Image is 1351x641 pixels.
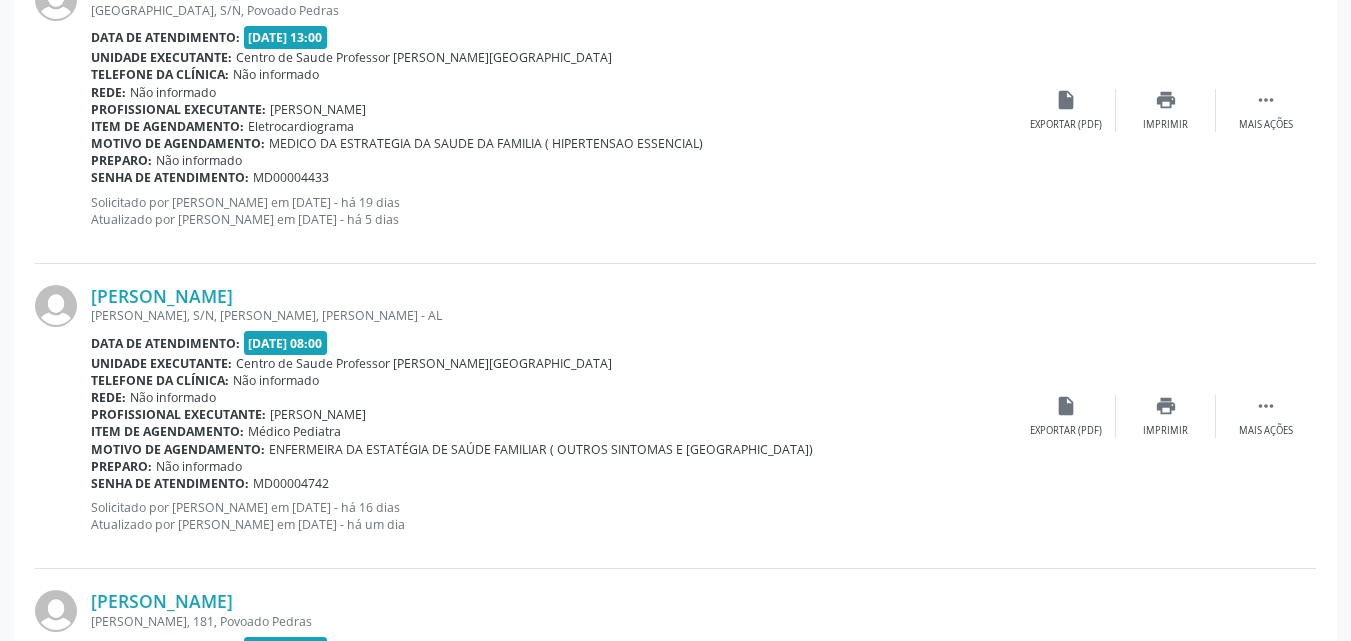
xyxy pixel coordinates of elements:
div: Imprimir [1143,118,1188,132]
i: insert_drive_file [1055,89,1077,111]
b: Data de atendimento: [91,29,240,46]
span: [PERSON_NAME] [270,406,366,423]
b: Profissional executante: [91,101,266,118]
b: Preparo: [91,152,152,169]
p: Solicitado por [PERSON_NAME] em [DATE] - há 19 dias Atualizado por [PERSON_NAME] em [DATE] - há 5... [91,194,1016,228]
span: Não informado [233,372,319,389]
p: Solicitado por [PERSON_NAME] em [DATE] - há 16 dias Atualizado por [PERSON_NAME] em [DATE] - há u... [91,499,1016,533]
b: Senha de atendimento: [91,475,249,492]
span: [DATE] 13:00 [244,26,328,49]
img: img [35,285,77,327]
b: Rede: [91,84,126,101]
b: Rede: [91,389,126,406]
a: [PERSON_NAME] [91,590,233,612]
div: Mais ações [1239,424,1293,438]
span: Não informado [130,389,216,406]
span: Centro de Saude Professor [PERSON_NAME][GEOGRAPHIC_DATA] [236,355,612,372]
span: MD00004433 [253,169,329,186]
div: [GEOGRAPHIC_DATA], S/N, Povoado Pedras [91,2,1016,19]
b: Unidade executante: [91,49,232,66]
i:  [1255,395,1277,417]
b: Unidade executante: [91,355,232,372]
div: Exportar (PDF) [1030,118,1102,132]
b: Motivo de agendamento: [91,441,265,458]
span: [PERSON_NAME] [270,101,366,118]
span: ENFERMEIRA DA ESTATÉGIA DE SAÚDE FAMILIAR ( OUTROS SINTOMAS E [GEOGRAPHIC_DATA]) [269,441,813,458]
b: Item de agendamento: [91,118,244,135]
i: insert_drive_file [1055,395,1077,417]
span: MEDICO DA ESTRATEGIA DA SAUDE DA FAMILIA ( HIPERTENSAO ESSENCIAL) [269,135,703,152]
div: [PERSON_NAME], 181, Povoado Pedras [91,613,1016,630]
b: Data de atendimento: [91,335,240,352]
span: MD00004742 [253,475,329,492]
a: [PERSON_NAME] [91,285,233,307]
span: Eletrocardiograma [248,118,354,135]
span: Médico Pediatra [248,423,341,440]
b: Telefone da clínica: [91,66,229,83]
span: Não informado [130,84,216,101]
i:  [1255,89,1277,111]
b: Motivo de agendamento: [91,135,265,152]
i: print [1155,89,1177,111]
b: Senha de atendimento: [91,169,249,186]
span: Não informado [233,66,319,83]
div: Imprimir [1143,424,1188,438]
span: Centro de Saude Professor [PERSON_NAME][GEOGRAPHIC_DATA] [236,49,612,66]
b: Telefone da clínica: [91,372,229,389]
b: Preparo: [91,458,152,475]
b: Item de agendamento: [91,423,244,440]
span: Não informado [156,152,242,169]
b: Profissional executante: [91,406,266,423]
i: print [1155,395,1177,417]
span: [DATE] 08:00 [244,331,328,354]
span: Não informado [156,458,242,475]
div: [PERSON_NAME], S/N, [PERSON_NAME], [PERSON_NAME] - AL [91,307,1016,324]
div: Mais ações [1239,118,1293,132]
div: Exportar (PDF) [1030,424,1102,438]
